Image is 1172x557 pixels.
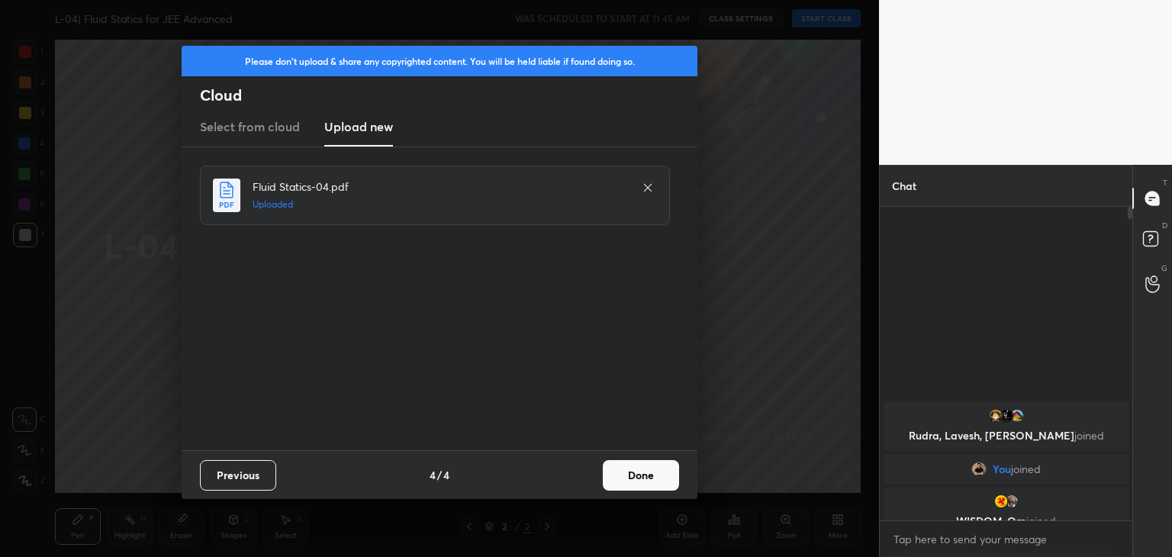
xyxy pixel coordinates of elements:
[993,463,1011,475] span: You
[1074,428,1104,443] span: joined
[1009,408,1025,423] img: 14a86c96eb9c4ef5ac28fb781fbfa398.jpg
[430,467,436,483] h4: 4
[1163,177,1167,188] p: T
[1004,494,1019,509] img: ddd83c4edec74e7fb9b63e93586bdd72.jpg
[603,460,679,491] button: Done
[893,515,1119,527] p: WISDOM, Om
[200,85,697,105] h2: Cloud
[893,430,1119,442] p: Rudra, Lavesh, [PERSON_NAME]
[999,408,1014,423] img: 4b9450a7b8b3460c85d8a1959f1f206c.jpg
[200,460,276,491] button: Previous
[1162,220,1167,231] p: D
[443,467,449,483] h4: 4
[993,494,1009,509] img: de8d7602d00b469da6937212f6ee0f8f.jpg
[437,467,442,483] h4: /
[1011,463,1041,475] span: joined
[253,179,626,195] h4: Fluid Statics-04.pdf
[971,462,987,477] img: f17899f42ccd45fd86fb4bd8026a40b0.jpg
[1161,262,1167,274] p: G
[880,166,929,206] p: Chat
[324,118,393,136] h3: Upload new
[988,408,1003,423] img: 24f07d2c5e6f4d26b9174018fcdee757.jpg
[880,399,1132,521] div: grid
[1026,514,1056,528] span: joined
[182,46,697,76] div: Please don't upload & share any copyrighted content. You will be held liable if found doing so.
[253,198,626,211] h5: Uploaded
